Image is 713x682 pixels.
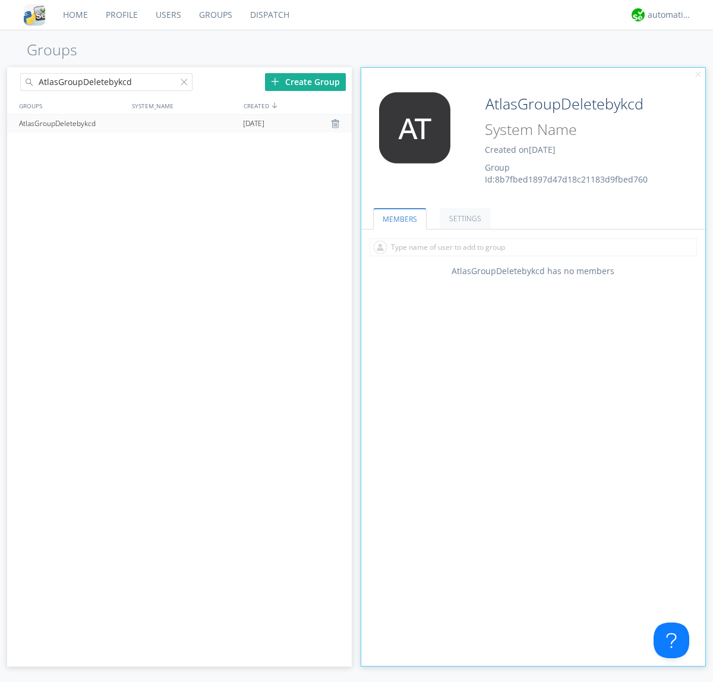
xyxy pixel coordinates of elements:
div: CREATED [241,97,353,114]
a: AtlasGroupDeletebykcd[DATE] [7,115,352,133]
input: Group Name [481,92,673,116]
img: plus.svg [271,77,279,86]
div: SYSTEM_NAME [129,97,241,114]
div: Create Group [265,73,346,91]
img: 373638.png [370,92,459,164]
input: System Name [481,118,673,141]
iframe: Toggle Customer Support [654,623,689,658]
div: automation+atlas [648,9,692,21]
input: Search groups [20,73,193,91]
div: AtlasGroupDeletebykcd has no members [361,265,706,277]
input: Type name of user to add to group [370,238,697,256]
img: d2d01cd9b4174d08988066c6d424eccd [632,8,645,21]
div: GROUPS [16,97,126,114]
span: [DATE] [243,115,264,133]
span: [DATE] [529,144,556,155]
span: Created on [485,144,556,155]
a: SETTINGS [440,208,491,229]
img: cancel.svg [694,71,702,79]
span: Group Id: 8b7fbed1897d47d18c21183d9fbed760 [485,162,648,185]
div: AtlasGroupDeletebykcd [16,115,127,133]
img: cddb5a64eb264b2086981ab96f4c1ba7 [24,4,45,26]
a: MEMBERS [373,208,427,230]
